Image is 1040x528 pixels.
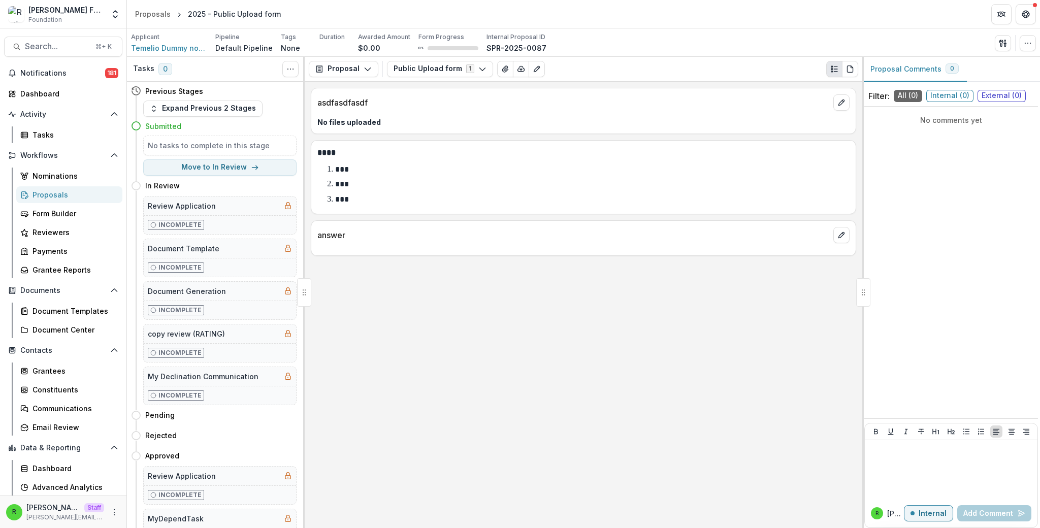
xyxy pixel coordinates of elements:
[16,460,122,477] a: Dashboard
[32,403,114,414] div: Communications
[486,32,545,42] p: Internal Proposal ID
[148,471,216,481] h5: Review Application
[148,371,258,382] h5: My Declination Communication
[145,430,177,441] h4: Rejected
[28,15,62,24] span: Foundation
[131,43,207,53] span: Temelio Dummy nonprofittttttttt a4 sda16s5d
[32,366,114,376] div: Grantees
[25,42,89,51] span: Search...
[885,425,897,438] button: Underline
[188,9,281,19] div: 2025 - Public Upload form
[529,61,545,77] button: Edit as form
[4,85,122,102] a: Dashboard
[12,509,16,515] div: Ruthwick
[20,346,106,355] span: Contacts
[16,381,122,398] a: Constituents
[833,94,850,111] button: edit
[145,86,203,96] h4: Previous Stages
[28,5,104,15] div: [PERSON_NAME] Foundation
[960,425,972,438] button: Bullet List
[145,450,179,461] h4: Approved
[930,425,942,438] button: Heading 1
[497,61,513,77] button: View Attached Files
[387,61,493,77] button: Public Upload form1
[950,65,954,72] span: 0
[868,90,890,102] p: Filter:
[20,88,114,99] div: Dashboard
[32,189,114,200] div: Proposals
[20,286,106,295] span: Documents
[919,509,947,518] p: Internal
[32,208,114,219] div: Form Builder
[4,65,122,81] button: Notifications181
[131,32,159,42] p: Applicant
[32,324,114,335] div: Document Center
[978,90,1026,102] span: External ( 0 )
[32,265,114,275] div: Grantee Reports
[926,90,973,102] span: Internal ( 0 )
[145,121,181,131] h4: Submitted
[215,32,240,42] p: Pipeline
[16,261,122,278] a: Grantee Reports
[282,61,299,77] button: Toggle View Cancelled Tasks
[358,32,410,42] p: Awarded Amount
[32,384,114,395] div: Constituents
[145,410,175,420] h4: Pending
[8,6,24,22] img: Ruthwick Foundation
[868,115,1034,125] p: No comments yet
[26,513,104,522] p: [PERSON_NAME][EMAIL_ADDRESS][DOMAIN_NAME]
[4,282,122,299] button: Open Documents
[148,513,204,524] h5: MyDependTask
[108,4,122,24] button: Open entity switcher
[148,243,219,254] h5: Document Template
[4,342,122,358] button: Open Contacts
[4,106,122,122] button: Open Activity
[16,321,122,338] a: Document Center
[32,422,114,433] div: Email Review
[904,505,953,521] button: Internal
[148,201,216,211] h5: Review Application
[317,117,850,127] p: No files uploaded
[842,61,858,77] button: PDF view
[148,328,225,339] h5: copy review (RATING)
[870,425,882,438] button: Bold
[991,4,1012,24] button: Partners
[16,419,122,436] a: Email Review
[143,159,297,176] button: Move to In Review
[131,7,175,21] a: Proposals
[1016,4,1036,24] button: Get Help
[32,246,114,256] div: Payments
[309,61,378,77] button: Proposal
[418,32,464,42] p: Form Progress
[20,69,105,78] span: Notifications
[158,348,202,357] p: Incomplete
[862,57,967,82] button: Proposal Comments
[945,425,957,438] button: Heading 2
[133,64,154,73] h3: Tasks
[317,96,829,109] p: asdfasdfasdf
[894,90,922,102] span: All ( 0 )
[833,227,850,243] button: edit
[32,306,114,316] div: Document Templates
[4,147,122,163] button: Open Workflows
[16,243,122,259] a: Payments
[875,511,879,516] div: Ruthwick
[93,41,114,52] div: ⌘ + K
[20,444,106,452] span: Data & Reporting
[281,32,296,42] p: Tags
[84,503,104,512] p: Staff
[158,391,202,400] p: Incomplete
[105,68,118,78] span: 181
[16,224,122,241] a: Reviewers
[975,425,987,438] button: Ordered List
[158,490,202,500] p: Incomplete
[4,37,122,57] button: Search...
[990,425,1002,438] button: Align Left
[20,110,106,119] span: Activity
[16,205,122,222] a: Form Builder
[319,32,345,42] p: Duration
[26,502,80,513] p: [PERSON_NAME]
[20,151,106,160] span: Workflows
[158,220,202,229] p: Incomplete
[1020,425,1032,438] button: Align Right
